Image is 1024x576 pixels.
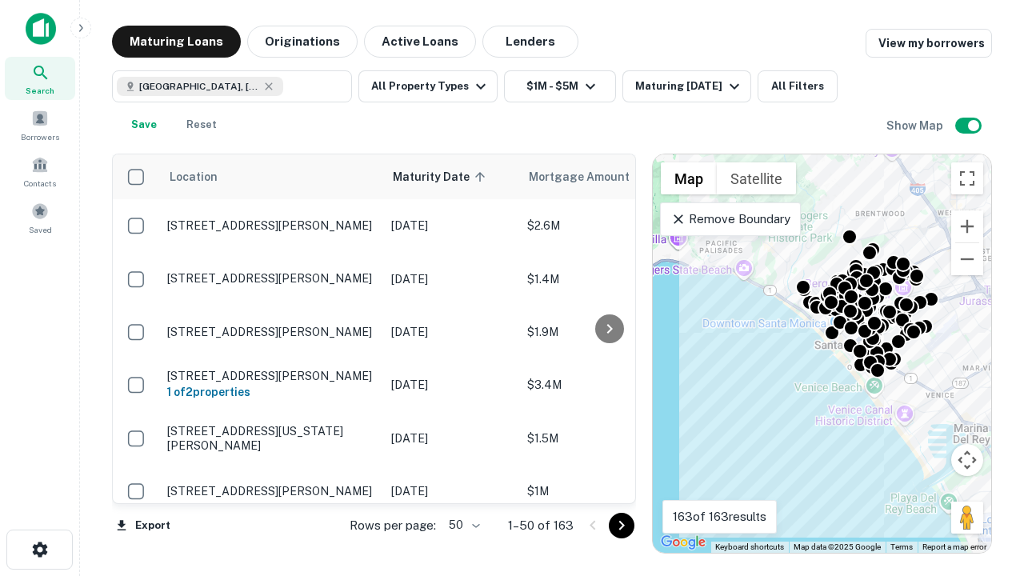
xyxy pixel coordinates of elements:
[167,484,375,498] p: [STREET_ADDRESS][PERSON_NAME]
[391,323,511,341] p: [DATE]
[167,369,375,383] p: [STREET_ADDRESS][PERSON_NAME]
[26,13,56,45] img: capitalize-icon.png
[657,532,710,553] img: Google
[5,57,75,100] a: Search
[951,162,983,194] button: Toggle fullscreen view
[519,154,695,199] th: Mortgage Amount
[717,162,796,194] button: Show satellite imagery
[886,117,946,134] h6: Show Map
[527,323,687,341] p: $1.9M
[527,376,687,394] p: $3.4M
[176,109,227,141] button: Reset
[159,154,383,199] th: Location
[393,167,490,186] span: Maturity Date
[508,516,574,535] p: 1–50 of 163
[673,507,766,526] p: 163 of 163 results
[5,103,75,146] a: Borrowers
[758,70,838,102] button: All Filters
[167,271,375,286] p: [STREET_ADDRESS][PERSON_NAME]
[527,217,687,234] p: $2.6M
[794,542,881,551] span: Map data ©2025 Google
[866,29,992,58] a: View my borrowers
[29,223,52,236] span: Saved
[391,482,511,500] p: [DATE]
[670,210,790,229] p: Remove Boundary
[391,270,511,288] p: [DATE]
[609,513,634,538] button: Go to next page
[482,26,578,58] button: Lenders
[247,26,358,58] button: Originations
[383,154,519,199] th: Maturity Date
[661,162,717,194] button: Show street map
[358,70,498,102] button: All Property Types
[922,542,986,551] a: Report a map error
[527,270,687,288] p: $1.4M
[442,514,482,537] div: 50
[653,154,991,553] div: 0 0
[167,383,375,401] h6: 1 of 2 properties
[112,514,174,538] button: Export
[139,79,259,94] span: [GEOGRAPHIC_DATA], [GEOGRAPHIC_DATA], [GEOGRAPHIC_DATA]
[364,26,476,58] button: Active Loans
[951,210,983,242] button: Zoom in
[169,167,218,186] span: Location
[951,243,983,275] button: Zoom out
[167,424,375,453] p: [STREET_ADDRESS][US_STATE][PERSON_NAME]
[527,430,687,447] p: $1.5M
[21,130,59,143] span: Borrowers
[635,77,744,96] div: Maturing [DATE]
[24,177,56,190] span: Contacts
[529,167,650,186] span: Mortgage Amount
[391,217,511,234] p: [DATE]
[167,325,375,339] p: [STREET_ADDRESS][PERSON_NAME]
[527,482,687,500] p: $1M
[890,542,913,551] a: Terms (opens in new tab)
[504,70,616,102] button: $1M - $5M
[622,70,751,102] button: Maturing [DATE]
[715,542,784,553] button: Keyboard shortcuts
[5,196,75,239] a: Saved
[5,150,75,193] a: Contacts
[657,532,710,553] a: Open this area in Google Maps (opens a new window)
[350,516,436,535] p: Rows per page:
[951,444,983,476] button: Map camera controls
[391,376,511,394] p: [DATE]
[112,26,241,58] button: Maturing Loans
[391,430,511,447] p: [DATE]
[118,109,170,141] button: Save your search to get updates of matches that match your search criteria.
[944,448,1024,525] iframe: Chat Widget
[167,218,375,233] p: [STREET_ADDRESS][PERSON_NAME]
[26,84,54,97] span: Search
